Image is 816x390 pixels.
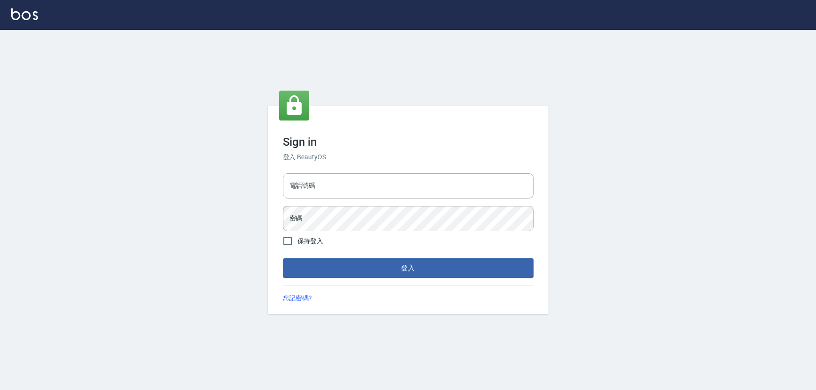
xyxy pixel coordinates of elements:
button: 登入 [283,258,534,278]
h3: Sign in [283,135,534,149]
a: 忘記密碼? [283,293,312,303]
img: Logo [11,8,38,20]
h6: 登入 BeautyOS [283,152,534,162]
span: 保持登入 [297,236,324,246]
